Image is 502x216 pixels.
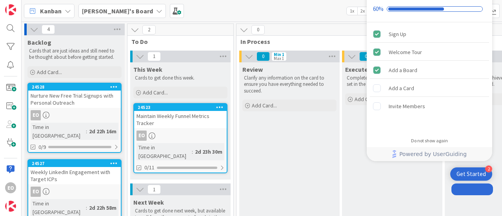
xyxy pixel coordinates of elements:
img: Visit kanbanzone.com [5,4,16,15]
span: 0/11 [144,163,155,172]
span: 1 [147,185,161,194]
span: Add Card... [143,89,168,96]
span: Add Card... [252,102,277,109]
span: 1x [347,7,357,15]
span: : [86,127,87,136]
span: Next Week [133,198,164,206]
div: 2d 22h 16m [87,127,118,136]
div: 24528 [28,83,121,91]
div: 24528 [32,84,121,90]
span: : [192,147,193,156]
div: 24527Weekly LinkedIn Engagement with Target ICPs [28,160,121,184]
div: 24527 [28,160,121,167]
span: Add Card... [37,69,62,76]
span: Powered by UserGuiding [399,149,467,159]
div: 2d 22h 58m [87,203,118,212]
div: EO [31,187,41,197]
div: 24523Maintain Weekly Funnel Metrics Tracker [134,104,227,128]
div: Checklist progress: 60% [373,5,486,13]
div: Add a Board is complete. [370,62,489,79]
div: 60% [373,5,384,13]
div: Max 1 [274,56,284,60]
div: EO [31,110,41,120]
div: 2d 23h 30m [193,147,224,156]
div: Add a Board [389,65,417,75]
p: Clarify any information on the card to ensure you have everything needed to succeed. [244,75,335,94]
img: avatar [5,201,16,212]
div: 2 [485,165,492,172]
span: Review [242,65,263,73]
div: 24528Nurture New Free Trial Signups with Personal Outreach [28,83,121,108]
div: Welcome Tour is complete. [370,44,489,61]
span: 2x [357,7,368,15]
div: Weekly LinkedIn Engagement with Target ICPs [28,167,121,184]
div: EO [28,110,121,120]
span: 1 [147,52,161,61]
div: EO [28,187,121,197]
span: Execute [345,65,368,73]
div: Get Started [457,170,486,178]
span: 0 [359,52,373,61]
span: This Week [133,65,162,73]
span: : [86,203,87,212]
b: [PERSON_NAME]'s Board [82,7,153,15]
span: Backlog [27,38,51,46]
a: Powered by UserGuiding [371,147,488,161]
span: 2 [142,25,156,34]
span: 0/9 [38,143,46,151]
div: Sign Up [389,29,406,39]
p: Complete all the tasks and expectations set in the card. [347,75,438,88]
div: Sign Up is complete. [370,25,489,43]
span: To Do [131,38,224,45]
div: 24523 [134,104,227,111]
div: Maintain Weekly Funnel Metrics Tracker [134,111,227,128]
div: Invite Members [389,102,425,111]
div: Min 1 [274,53,284,56]
div: Checklist items [367,22,492,133]
div: Invite Members is incomplete. [370,98,489,115]
p: Cards that are just ideas and still need to be thought about before getting started. [29,48,120,61]
span: 0 [251,25,265,34]
div: Nurture New Free Trial Signups with Personal Outreach [28,91,121,108]
div: EO [134,131,227,141]
p: Cards to get done this week. [135,75,226,81]
div: EO [136,131,147,141]
div: 24523 [138,105,227,110]
div: 24527 [32,161,121,166]
div: Welcome Tour [389,47,422,57]
span: 0 [256,52,270,61]
a: 24523Maintain Weekly Funnel Metrics TrackerEOTime in [GEOGRAPHIC_DATA]:2d 23h 30m0/11 [133,103,227,173]
div: Footer [367,147,492,161]
span: 4 [42,25,55,34]
div: Time in [GEOGRAPHIC_DATA] [31,123,86,140]
span: Kanban [40,6,62,16]
div: Time in [GEOGRAPHIC_DATA] [136,143,192,160]
div: Add a Card is incomplete. [370,80,489,97]
div: Do not show again [411,138,448,144]
div: EO [5,182,16,193]
div: Open Get Started checklist, remaining modules: 2 [450,167,492,181]
div: Add a Card [389,83,414,93]
a: 24528Nurture New Free Trial Signups with Personal OutreachEOTime in [GEOGRAPHIC_DATA]:2d 22h 16m0/9 [27,83,122,153]
span: Add Card... [355,96,380,103]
